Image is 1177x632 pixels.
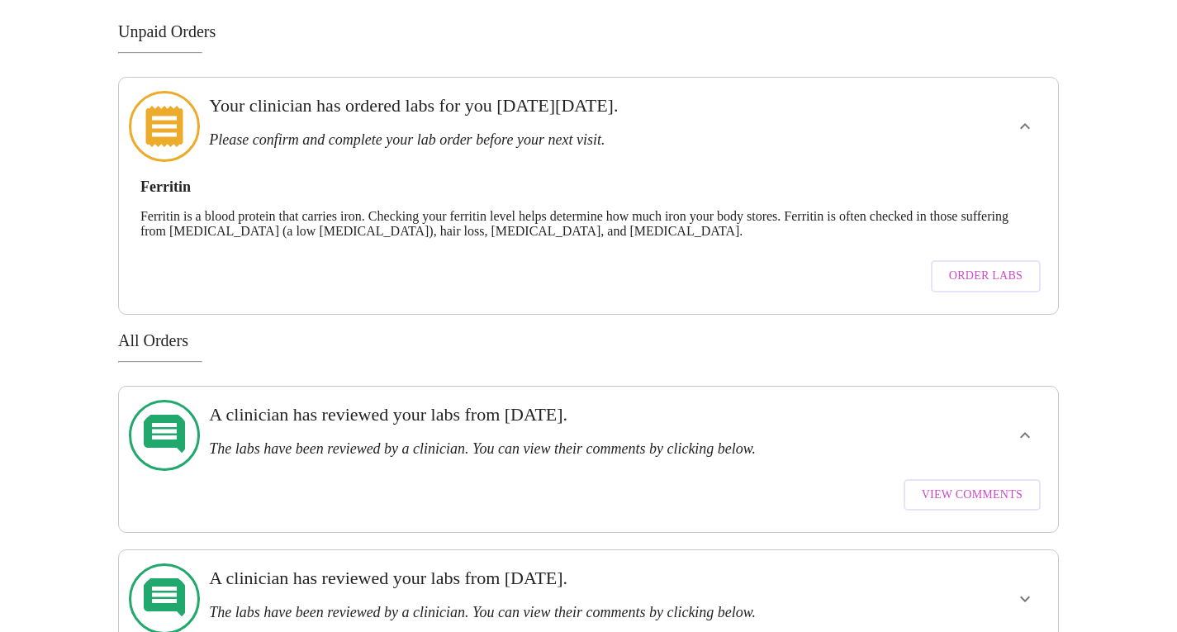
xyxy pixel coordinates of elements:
[209,440,877,458] h3: The labs have been reviewed by a clinician. You can view their comments by clicking below.
[1005,416,1045,455] button: show more
[949,266,1023,287] span: Order Labs
[209,404,877,425] h3: A clinician has reviewed your labs from [DATE].
[209,568,877,589] h3: A clinician has reviewed your labs from [DATE].
[922,485,1023,506] span: View Comments
[1005,579,1045,619] button: show more
[140,209,1037,239] p: Ferritin is a blood protein that carries iron. Checking your ferritin level helps determine how m...
[209,131,877,149] h3: Please confirm and complete your lab order before your next visit.
[1005,107,1045,146] button: show more
[927,252,1045,301] a: Order Labs
[904,479,1041,511] button: View Comments
[118,22,1059,41] h3: Unpaid Orders
[118,331,1059,350] h3: All Orders
[931,260,1041,292] button: Order Labs
[899,471,1045,520] a: View Comments
[209,604,877,621] h3: The labs have been reviewed by a clinician. You can view their comments by clicking below.
[140,178,1037,196] h3: Ferritin
[209,95,877,116] h3: Your clinician has ordered labs for you [DATE][DATE].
